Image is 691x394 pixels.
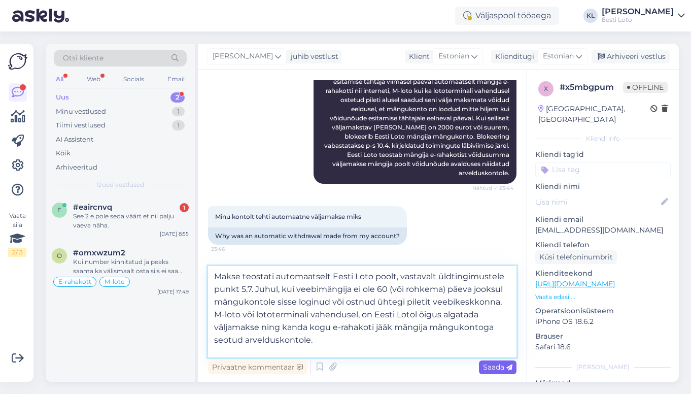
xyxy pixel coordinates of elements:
[172,120,185,130] div: 1
[535,162,671,177] input: Lisa tag
[405,51,430,62] div: Klient
[535,181,671,192] p: Kliendi nimi
[73,257,189,276] div: Kui number kinnitatud ja peaks saama ka välismaalt osta siis ei saa viga olla ju minu numbris
[535,331,671,342] p: Brauser
[535,214,671,225] p: Kliendi email
[535,240,671,250] p: Kliendi telefon
[560,81,623,93] div: # x5mbgpum
[472,184,513,192] span: Nähtud ✓ 23:44
[535,292,671,302] p: Vaata edasi ...
[8,248,26,257] div: 2 / 3
[535,363,671,372] div: [PERSON_NAME]
[535,250,617,264] div: Küsi telefoninumbrit
[208,360,307,374] div: Privaatne kommentaar
[8,52,27,71] img: Askly Logo
[213,51,273,62] span: [PERSON_NAME]
[583,9,598,23] div: KL
[56,162,97,173] div: Arhiveeritud
[536,196,659,208] input: Lisa nimi
[208,266,516,357] textarea: Makse teostati automaatselt Eesti Loto poolt, vastavalt üldtingimustele punkt 5.7. Juhul, kui vee...
[56,107,106,117] div: Minu vestlused
[8,211,26,257] div: Vaata siia
[54,73,65,86] div: All
[105,279,125,285] span: M-loto
[56,135,93,145] div: AI Assistent
[535,316,671,327] p: iPhone OS 18.6.2
[535,225,671,236] p: [EMAIL_ADDRESS][DOMAIN_NAME]
[85,73,102,86] div: Web
[57,206,61,214] span: e
[602,8,674,16] div: [PERSON_NAME]
[165,73,187,86] div: Email
[180,203,189,212] div: 1
[56,148,71,158] div: Kõik
[543,51,574,62] span: Estonian
[211,245,249,253] span: 23:46
[491,51,534,62] div: Klienditugi
[73,212,189,230] div: See 2 e.pole seda väärt et nii palju vaeva näha.
[455,7,559,25] div: Väljaspool tööaega
[56,92,69,103] div: Uus
[535,149,671,160] p: Kliendi tag'id
[73,248,125,257] span: #omxwzum2
[73,203,112,212] span: #eaircnvq
[208,227,407,245] div: Why was an automatic withdrawal made from my account?
[57,252,62,259] span: o
[438,51,469,62] span: Estonian
[157,288,189,295] div: [DATE] 17:49
[592,50,670,63] div: Arhiveeri vestlus
[535,268,671,279] p: Klienditeekond
[538,104,650,125] div: [GEOGRAPHIC_DATA], [GEOGRAPHIC_DATA]
[56,120,106,130] div: Tiimi vestlused
[602,16,674,24] div: Eesti Loto
[97,180,144,189] span: Uued vestlused
[535,378,671,388] p: Märkmed
[623,82,668,93] span: Offline
[160,230,189,238] div: [DATE] 8:55
[287,51,338,62] div: juhib vestlust
[544,85,548,92] span: x
[535,279,615,288] a: [URL][DOMAIN_NAME]
[172,107,185,117] div: 1
[535,342,671,352] p: Safari 18.6
[483,363,512,372] span: Saada
[602,8,685,24] a: [PERSON_NAME]Eesti Loto
[121,73,146,86] div: Socials
[535,134,671,143] div: Kliendi info
[170,92,185,103] div: 2
[63,53,103,63] span: Otsi kliente
[215,213,361,220] span: Minu kontolt tehti automaatne väljamakse miks
[535,306,671,316] p: Operatsioonisüsteem
[58,279,91,285] span: E-rahakott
